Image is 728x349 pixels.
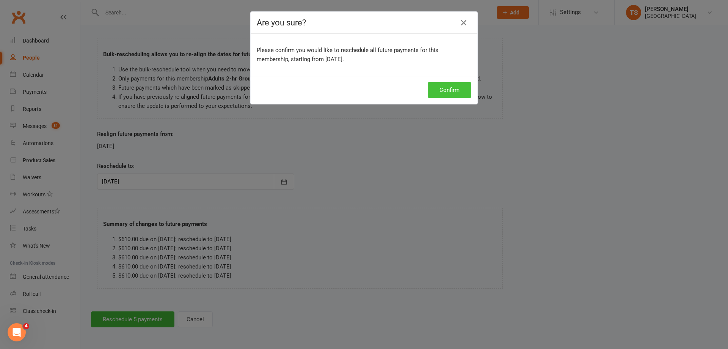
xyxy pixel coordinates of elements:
button: Close [458,17,470,29]
iframe: Intercom live chat [8,323,26,341]
span: 4 [23,323,29,329]
h4: Are you sure? [257,18,471,27]
span: Please confirm you would like to reschedule all future payments for this membership, starting fro... [257,47,438,63]
button: Confirm [428,82,471,98]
